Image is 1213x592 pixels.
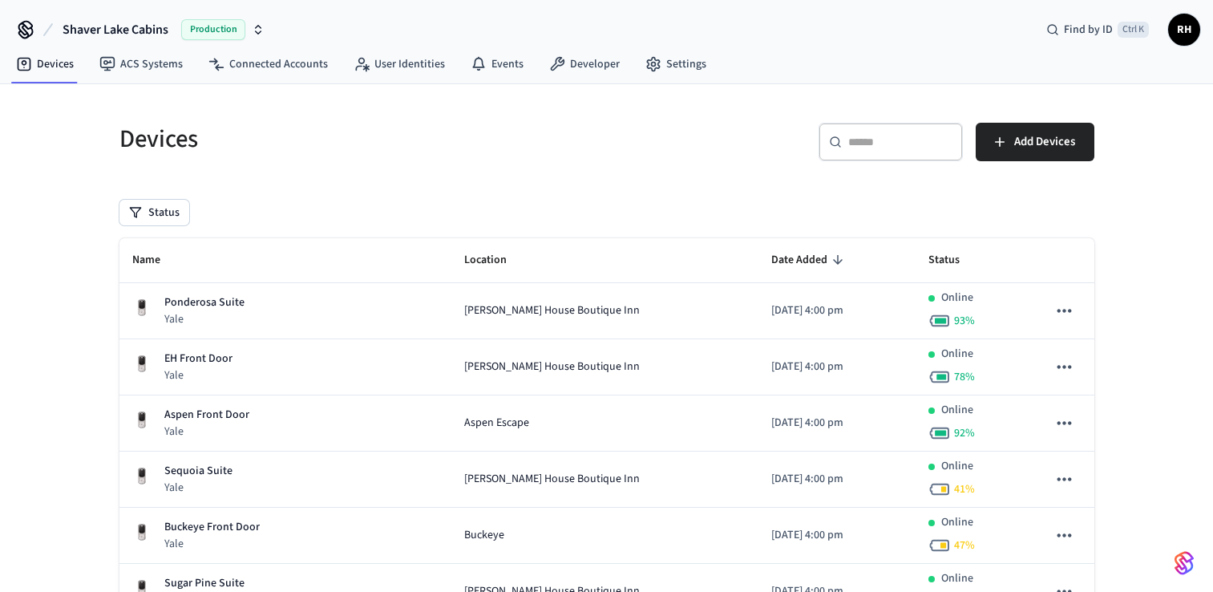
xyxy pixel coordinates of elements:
[771,248,848,273] span: Date Added
[954,537,975,553] span: 47 %
[119,123,597,156] h5: Devices
[941,570,973,587] p: Online
[928,248,981,273] span: Status
[132,467,152,486] img: Yale Assure Touchscreen Wifi Smart Lock, Satin Nickel, Front
[464,359,640,375] span: [PERSON_NAME] House Boutique Inn
[941,290,973,306] p: Online
[164,424,249,440] p: Yale
[1170,15,1199,44] span: RH
[458,50,536,79] a: Events
[164,519,260,536] p: Buckeye Front Door
[119,200,189,225] button: Status
[164,367,232,383] p: Yale
[954,369,975,385] span: 78 %
[164,407,249,424] p: Aspen Front Door
[633,50,719,79] a: Settings
[954,425,975,441] span: 92 %
[536,50,633,79] a: Developer
[1064,22,1113,38] span: Find by ID
[464,248,528,273] span: Location
[164,575,245,592] p: Sugar Pine Suite
[196,50,341,79] a: Connected Accounts
[941,458,973,475] p: Online
[132,411,152,430] img: Yale Assure Touchscreen Wifi Smart Lock, Satin Nickel, Front
[771,527,903,544] p: [DATE] 4:00 pm
[3,50,87,79] a: Devices
[464,527,504,544] span: Buckeye
[771,471,903,488] p: [DATE] 4:00 pm
[132,523,152,542] img: Yale Assure Touchscreen Wifi Smart Lock, Satin Nickel, Front
[976,123,1094,161] button: Add Devices
[954,481,975,497] span: 41 %
[464,415,529,432] span: Aspen Escape
[1033,15,1162,44] div: Find by IDCtrl K
[771,415,903,432] p: [DATE] 4:00 pm
[954,313,975,329] span: 93 %
[164,351,232,367] p: EH Front Door
[164,311,245,327] p: Yale
[464,471,640,488] span: [PERSON_NAME] House Boutique Inn
[164,294,245,311] p: Ponderosa Suite
[1118,22,1149,38] span: Ctrl K
[1014,132,1075,152] span: Add Devices
[63,20,168,39] span: Shaver Lake Cabins
[771,302,903,319] p: [DATE] 4:00 pm
[132,355,152,374] img: Yale Assure Touchscreen Wifi Smart Lock, Satin Nickel, Front
[941,346,973,363] p: Online
[341,50,458,79] a: User Identities
[164,480,232,496] p: Yale
[941,402,973,419] p: Online
[1168,14,1200,46] button: RH
[181,19,245,40] span: Production
[132,248,181,273] span: Name
[164,463,232,480] p: Sequoia Suite
[771,359,903,375] p: [DATE] 4:00 pm
[1175,550,1194,576] img: SeamLogoGradient.69752ec5.svg
[941,514,973,531] p: Online
[132,298,152,318] img: Yale Assure Touchscreen Wifi Smart Lock, Satin Nickel, Front
[464,302,640,319] span: [PERSON_NAME] House Boutique Inn
[87,50,196,79] a: ACS Systems
[164,536,260,552] p: Yale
